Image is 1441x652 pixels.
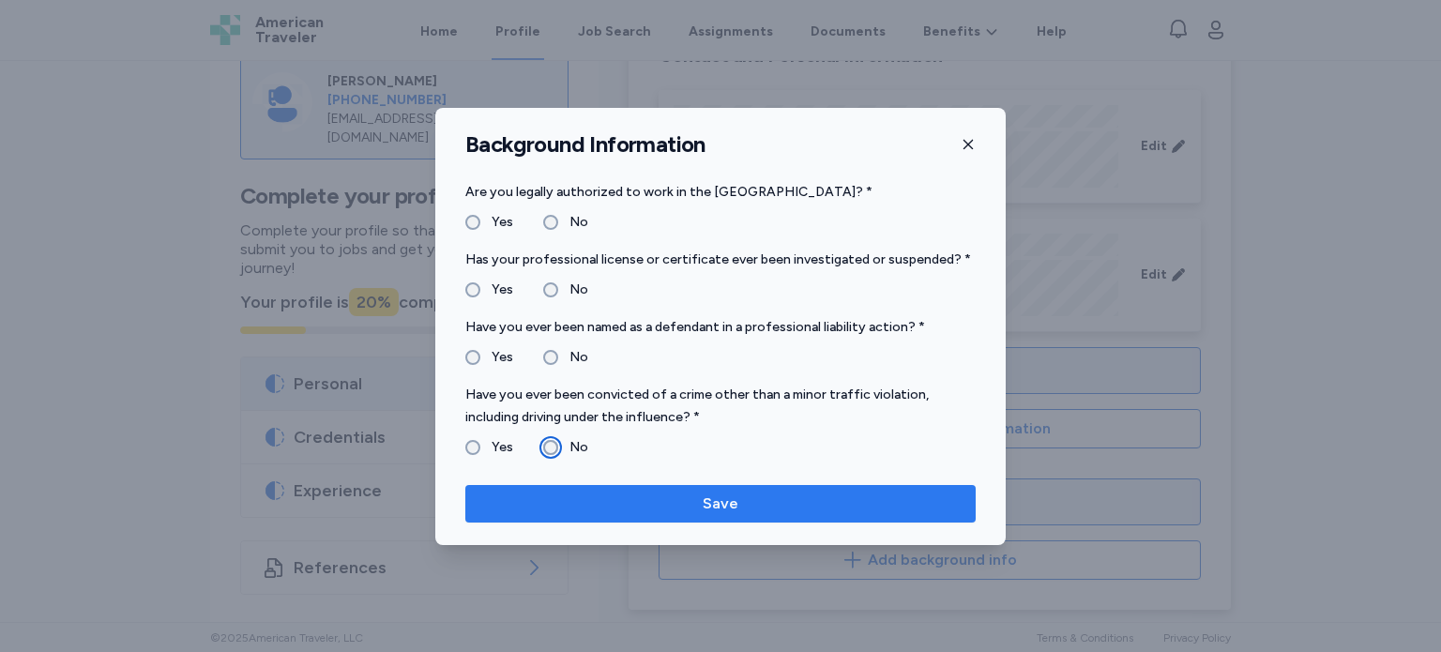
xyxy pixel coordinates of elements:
label: No [558,211,588,234]
button: Save [465,485,976,523]
label: Have you ever been convicted of a crime other than a minor traffic violation, including driving u... [465,384,976,429]
label: Yes [480,279,513,301]
label: Yes [480,346,513,369]
label: Yes [480,436,513,459]
label: No [558,346,588,369]
h1: Background Information [465,130,705,159]
label: Has your professional license or certificate ever been investigated or suspended? * [465,249,976,271]
label: Are you legally authorized to work in the [GEOGRAPHIC_DATA]? * [465,181,976,204]
span: Save [703,493,738,515]
label: Yes [480,211,513,234]
label: Have you ever been named as a defendant in a professional liability action? * [465,316,976,339]
label: No [558,436,588,459]
label: No [558,279,588,301]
